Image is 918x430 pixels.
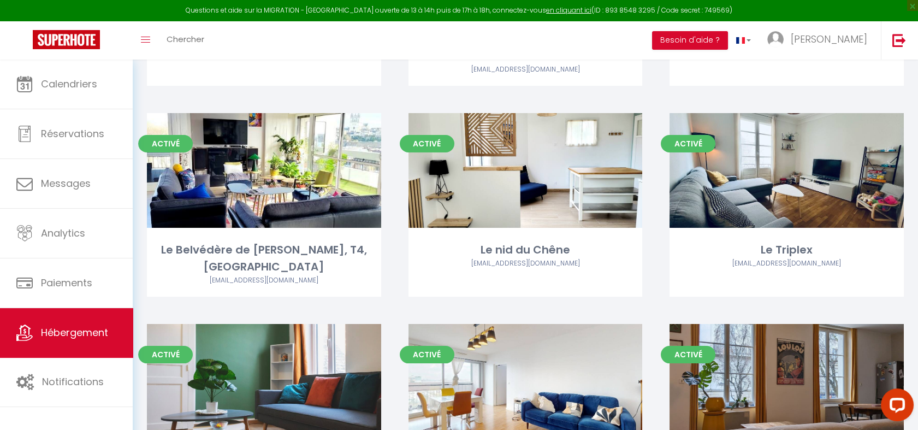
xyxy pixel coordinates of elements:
[41,276,92,290] span: Paiements
[400,346,454,363] span: Activé
[231,370,297,392] a: Editer
[408,258,643,269] div: Airbnb
[41,326,108,339] span: Hébergement
[493,160,558,181] a: Editer
[661,135,715,152] span: Activé
[158,21,212,60] a: Chercher
[41,77,97,91] span: Calendriers
[661,346,715,363] span: Activé
[670,258,904,269] div: Airbnb
[41,226,85,240] span: Analytics
[41,176,91,190] span: Messages
[670,241,904,258] div: Le Triplex
[493,370,558,392] a: Editer
[167,33,204,45] span: Chercher
[759,21,881,60] a: ... [PERSON_NAME]
[767,31,784,48] img: ...
[400,135,454,152] span: Activé
[872,384,918,430] iframe: LiveChat chat widget
[546,5,591,15] a: en cliquant ici
[408,64,643,75] div: Airbnb
[138,135,193,152] span: Activé
[147,275,381,286] div: Airbnb
[231,160,297,181] a: Editer
[147,241,381,276] div: Le Belvédère de [PERSON_NAME], T4, [GEOGRAPHIC_DATA]
[791,32,867,46] span: [PERSON_NAME]
[652,31,728,50] button: Besoin d'aide ?
[138,346,193,363] span: Activé
[754,370,820,392] a: Editer
[892,33,906,47] img: logout
[42,375,104,388] span: Notifications
[408,241,643,258] div: Le nid du Chêne
[33,30,100,49] img: Super Booking
[754,160,820,181] a: Editer
[41,127,104,140] span: Réservations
